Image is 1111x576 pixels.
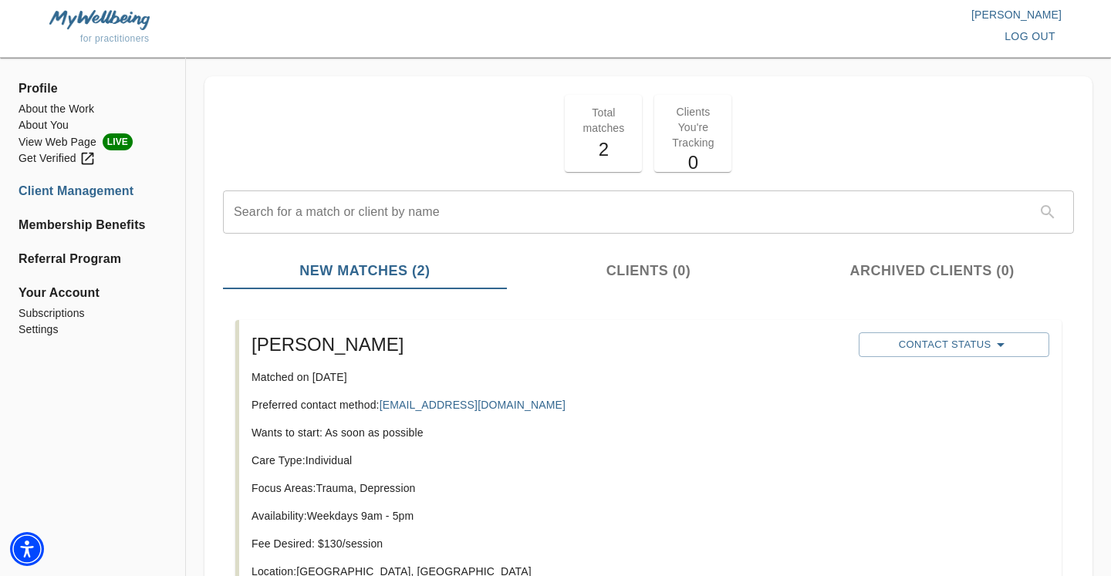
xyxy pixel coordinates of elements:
a: Referral Program [19,250,167,268]
a: Subscriptions [19,305,167,322]
p: Fee Desired: $ 130 /session [252,536,846,551]
span: Your Account [19,284,167,302]
p: Care Type: Individual [252,453,846,468]
p: Preferred contact method: [252,397,846,413]
h5: 2 [574,137,633,162]
span: Contact Status [866,335,1041,354]
a: About You [19,117,167,133]
span: Profile [19,79,167,98]
span: Clients (0) [516,261,782,281]
h5: [PERSON_NAME] [252,332,846,357]
img: MyWellbeing [49,10,150,29]
p: Wants to start: As soon as possible [252,425,846,440]
span: for practitioners [80,33,150,44]
p: Clients You're Tracking [664,104,722,150]
p: Focus Areas: Trauma, Depression [252,480,846,496]
div: Get Verified [19,150,96,167]
span: New Matches (2) [232,261,498,281]
div: Accessibility Menu [10,532,44,566]
button: log out [998,22,1062,51]
p: Availability: Weekdays 9am - 5pm [252,508,846,524]
h5: 0 [664,150,722,175]
a: View Web PageLIVE [19,133,167,150]
a: Membership Benefits [19,216,167,234]
span: LIVE [103,133,133,150]
p: Total matches [574,105,633,136]
span: log out [1005,27,1055,46]
p: Matched on [DATE] [252,369,846,385]
a: Client Management [19,182,167,200]
a: Get Verified [19,150,167,167]
a: About the Work [19,101,167,117]
p: [PERSON_NAME] [555,7,1062,22]
button: Contact Status [859,332,1049,357]
a: Settings [19,322,167,338]
li: View Web Page [19,133,167,150]
span: Archived Clients (0) [799,261,1065,281]
a: [EMAIL_ADDRESS][DOMAIN_NAME] [380,399,566,411]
